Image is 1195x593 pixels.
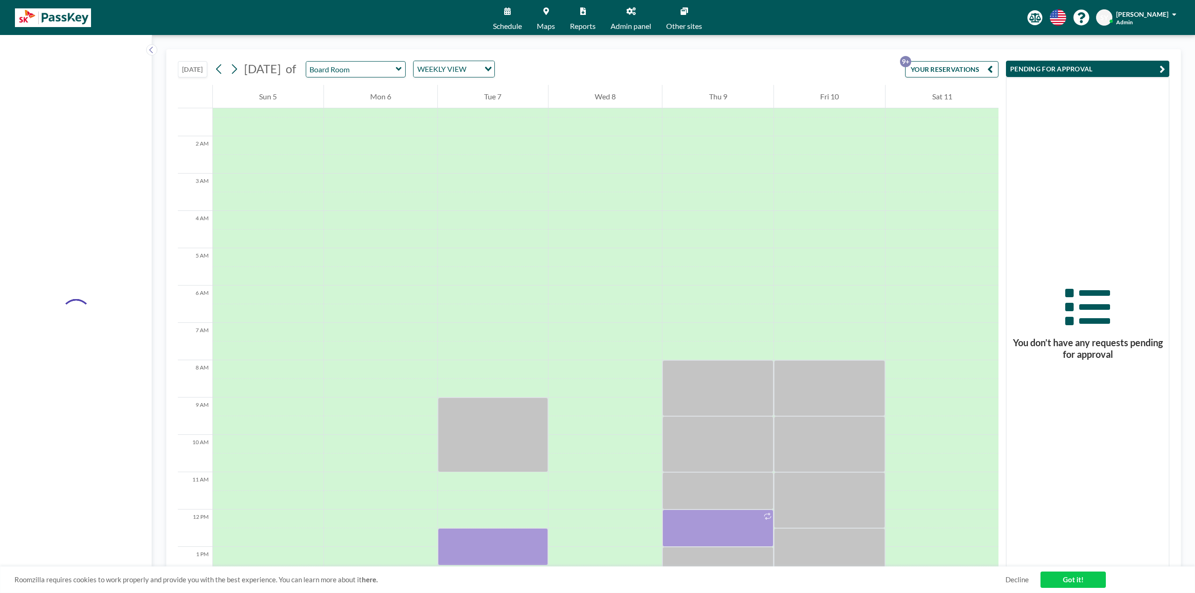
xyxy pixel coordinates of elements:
[537,22,555,30] span: Maps
[178,472,212,509] div: 11 AM
[306,62,396,77] input: Board Room
[1100,14,1108,22] span: SY
[178,286,212,323] div: 6 AM
[1005,575,1029,584] a: Decline
[1116,19,1133,26] span: Admin
[438,85,548,108] div: Tue 7
[178,323,212,360] div: 7 AM
[469,63,479,75] input: Search for option
[178,360,212,398] div: 8 AM
[178,99,212,136] div: 1 AM
[548,85,662,108] div: Wed 8
[666,22,702,30] span: Other sites
[324,85,438,108] div: Mon 6
[15,8,91,27] img: organization-logo
[900,56,911,67] p: 9+
[178,174,212,211] div: 3 AM
[493,22,522,30] span: Schedule
[611,22,651,30] span: Admin panel
[178,211,212,248] div: 4 AM
[1006,337,1169,360] h3: You don’t have any requests pending for approval
[178,547,212,584] div: 1 PM
[570,22,596,30] span: Reports
[178,136,212,174] div: 2 AM
[178,248,212,286] div: 5 AM
[1116,10,1168,18] span: [PERSON_NAME]
[362,575,378,584] a: here.
[178,509,212,547] div: 12 PM
[178,435,212,472] div: 10 AM
[774,85,886,108] div: Fri 10
[414,61,494,77] div: Search for option
[415,63,468,75] span: WEEKLY VIEW
[178,61,207,77] button: [DATE]
[886,85,998,108] div: Sat 11
[213,85,323,108] div: Sun 5
[244,62,281,76] span: [DATE]
[905,61,998,77] button: YOUR RESERVATIONS9+
[662,85,773,108] div: Thu 9
[178,398,212,435] div: 9 AM
[1040,572,1106,588] a: Got it!
[1006,61,1169,77] button: PENDING FOR APPROVAL
[14,575,1005,584] span: Roomzilla requires cookies to work properly and provide you with the best experience. You can lea...
[286,62,296,76] span: of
